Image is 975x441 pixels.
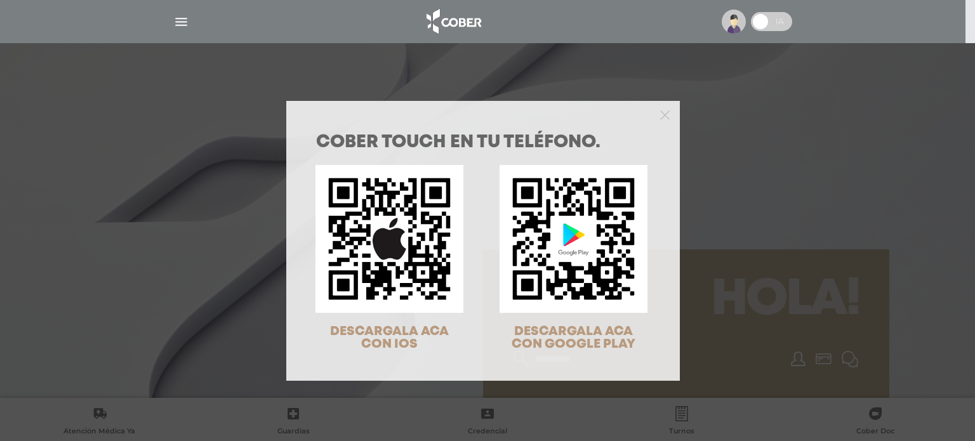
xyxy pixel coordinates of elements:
[316,134,650,152] h1: COBER TOUCH en tu teléfono.
[660,109,670,120] button: Close
[512,326,635,350] span: DESCARGALA ACA CON GOOGLE PLAY
[315,165,463,313] img: qr-code
[330,326,449,350] span: DESCARGALA ACA CON IOS
[500,165,647,313] img: qr-code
